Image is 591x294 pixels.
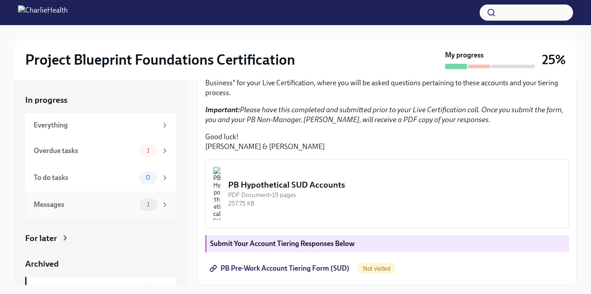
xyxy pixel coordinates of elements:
a: To do tasks0 [25,164,176,191]
div: Messages [34,200,136,210]
em: Please have this completed and submitted prior to your Live Certification call. Once you submit t... [205,105,563,124]
span: 1 [141,147,155,154]
p: Good luck! [PERSON_NAME] & [PERSON_NAME] [205,132,569,152]
strong: Important: [205,105,240,114]
h3: 25% [542,52,566,68]
a: PB Pre-Work Account Tiering Form (SUD) [205,259,356,277]
img: PB Hypothetical SUD Accounts [213,167,221,220]
strong: Submit Your Account Tiering Responses Below [210,239,355,248]
span: PB Pre-Work Account Tiering Form (SUD) [212,264,349,273]
div: 257.75 KB [228,199,561,208]
strong: My progress [445,50,484,60]
div: Everything [34,120,157,130]
h2: Project Blueprint Foundations Certification [25,51,295,69]
span: 1 [141,201,155,208]
a: Everything [25,113,176,137]
button: PB Hypothetical SUD AccountsPDF Document•15 pages257.75 KB [205,159,569,228]
a: Archived [25,258,176,270]
a: Overdue tasks1 [25,137,176,164]
a: Messages1 [25,191,176,218]
span: 0 [141,174,156,181]
div: PB Hypothetical SUD Accounts [228,179,561,191]
div: To do tasks [34,173,136,183]
a: In progress [25,94,176,106]
span: Not visited [357,265,396,272]
img: CharlieHealth [18,5,68,20]
div: For later [25,233,57,244]
div: PDF Document • 15 pages [228,191,561,199]
a: For later [25,233,176,244]
div: Overdue tasks [34,146,136,156]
